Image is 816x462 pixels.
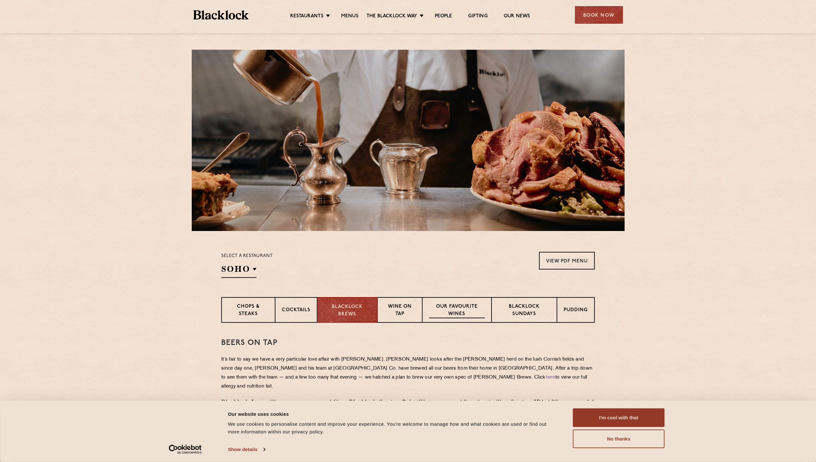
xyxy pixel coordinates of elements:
[564,307,588,315] p: Pudding
[290,13,324,20] a: Restaurants
[157,445,213,454] a: Usercentrics Cookiebot - opens in a new window
[228,410,559,418] div: Our website uses cookies
[575,6,623,24] div: Book Now
[573,430,665,448] button: No thanks
[324,304,371,318] p: Blacklock Brews
[504,13,530,20] a: Our News
[468,13,487,20] a: Gifting
[221,339,595,347] h3: Beers on tap
[282,307,310,315] p: Cocktails
[228,420,559,436] div: We use cookies to personalise content and improve your experience. You're welcome to manage how a...
[221,252,273,260] p: Select a restaurant
[546,375,555,380] a: here
[325,398,339,406] p: 4.65
[498,303,550,318] p: Blacklock Sundays
[349,398,455,415] p: Blacklock Session Pale (Gluten Free) 3.4%
[341,13,358,20] a: Menus
[221,263,257,278] h2: Soho
[193,10,249,20] img: BL_Textured_Logo-footer-cropped.svg
[221,398,281,406] p: Blacklock Lager 4%
[228,445,265,454] a: Show details
[384,303,416,318] p: Wine on Tap
[573,408,665,427] button: I'm cool with that
[228,303,268,318] p: Chops & Steaks
[435,13,452,20] a: People
[584,398,595,406] p: 5.5
[429,303,484,318] p: Our favourite wines
[221,355,595,391] p: It’s fair to say we have a very particular love affair with [PERSON_NAME]. [PERSON_NAME] looks af...
[477,398,563,406] p: Arctic Skye Session IPA 4.3%
[539,252,595,269] a: View PDF Menu
[366,13,417,20] a: The Blacklock Way
[456,398,467,406] p: 4.9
